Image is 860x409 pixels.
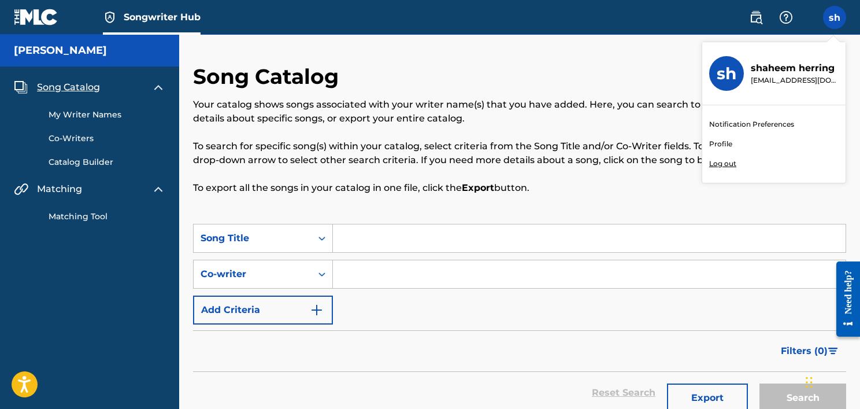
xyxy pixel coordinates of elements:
a: Public Search [744,6,768,29]
span: Songwriter Hub [124,10,201,24]
p: To export all the songs in your catalog in one file, click the button. [193,181,846,195]
div: Notifications [805,12,816,23]
img: help [779,10,793,24]
h3: sh [717,64,736,84]
span: Filters ( 0 ) [781,344,828,358]
h2: Song Catalog [193,64,344,90]
h5: shaheem herring [14,44,107,57]
p: Log out [709,159,736,169]
img: Top Rightsholder [103,10,117,24]
img: 9d2ae6d4665cec9f34b9.svg [310,303,324,317]
a: Profile [709,139,732,149]
button: Filters (0) [774,337,846,366]
div: User Menu [823,6,846,29]
span: Song Catalog [37,80,100,94]
img: expand [151,182,165,196]
iframe: Resource Center [828,252,860,345]
img: search [749,10,763,24]
img: MLC Logo [14,9,58,25]
a: Notification Preferences [709,119,794,130]
p: Your catalog shows songs associated with your writer name(s) that you have added. Here, you can s... [193,98,846,126]
a: My Writer Names [49,109,165,121]
strong: Export [462,182,494,193]
span: Matching [37,182,82,196]
span: sh [829,11,840,25]
a: Co-Writers [49,132,165,145]
img: filter [828,348,838,355]
a: Song CatalogSong Catalog [14,80,100,94]
a: Matching Tool [49,211,165,223]
div: Help [774,6,798,29]
p: To search for specific song(s) within your catalog, select criteria from the Song Title and/or Co... [193,139,846,167]
div: Drag [806,365,813,400]
img: Matching [14,182,28,196]
iframe: Chat Widget [802,353,860,409]
img: Song Catalog [14,80,28,94]
div: Co-writer [201,267,305,281]
button: Add Criteria [193,296,333,325]
p: shaheem herring [751,61,839,75]
div: Song Title [201,231,305,245]
a: Catalog Builder [49,156,165,168]
p: majormadethebeat1@gmail.com [751,75,839,86]
img: expand [151,80,165,94]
